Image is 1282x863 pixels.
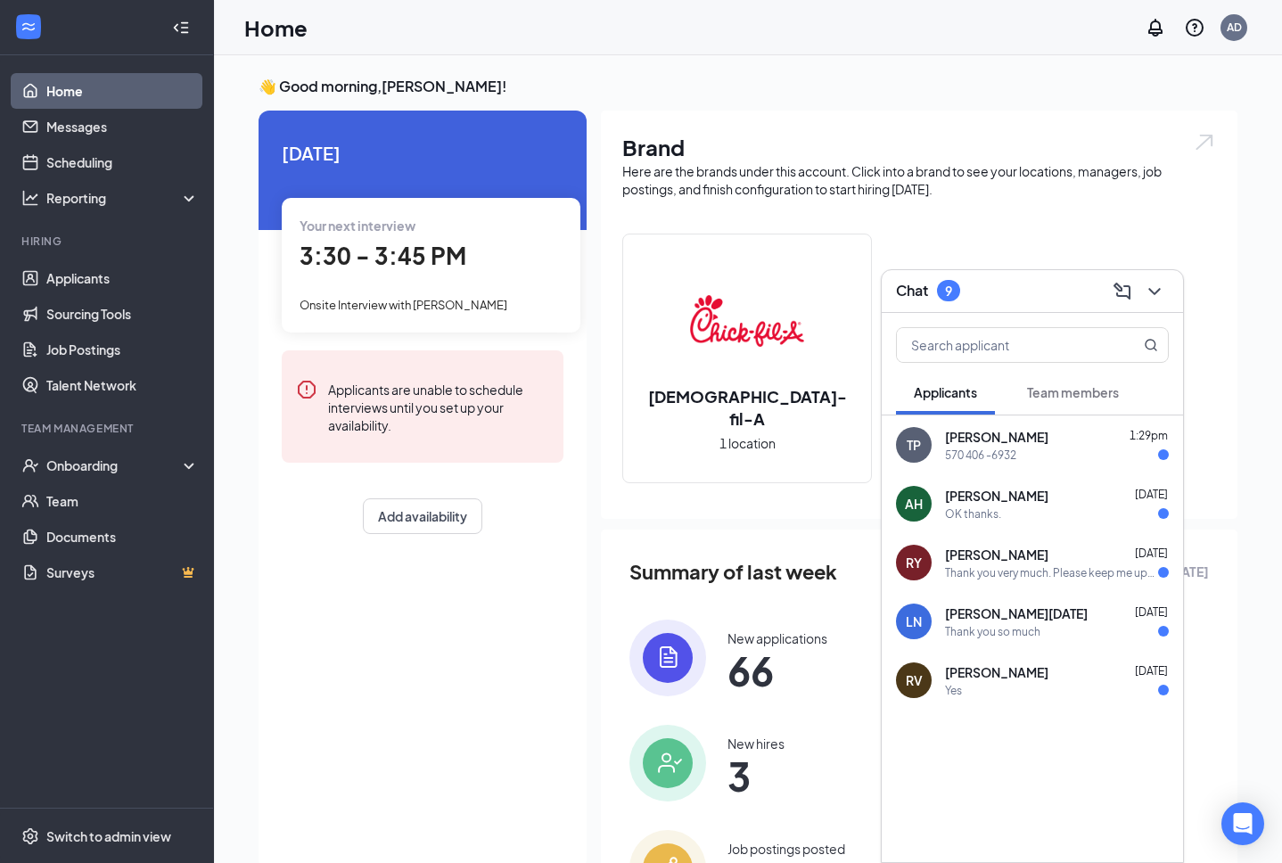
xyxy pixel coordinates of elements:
svg: Settings [21,827,39,845]
div: Team Management [21,421,195,436]
a: Team [46,483,199,519]
span: [DATE] [1135,605,1168,619]
div: Yes [945,683,962,698]
a: Applicants [46,260,199,296]
button: ComposeMessage [1108,277,1137,306]
div: OK thanks. [945,506,1001,522]
svg: ChevronDown [1144,281,1165,302]
svg: WorkstreamLogo [20,18,37,36]
span: Summary of last week [629,556,837,588]
img: icon [629,620,706,696]
div: RY [906,554,922,571]
span: [PERSON_NAME] [945,487,1048,505]
svg: ComposeMessage [1112,281,1133,302]
span: [DATE] [1135,547,1168,560]
div: 570 406 -6932 [945,448,1016,463]
button: Add availability [363,498,482,534]
span: 1 location [719,433,776,453]
div: Open Intercom Messenger [1221,802,1264,845]
span: 3:30 - 3:45 PM [300,241,466,270]
span: [DATE] [1135,488,1168,501]
div: Applicants are unable to schedule interviews until you set up your availability. [328,379,549,434]
svg: Collapse [172,19,190,37]
span: [PERSON_NAME] [945,546,1048,563]
div: AD [1227,20,1242,35]
a: Messages [46,109,199,144]
a: Home [46,73,199,109]
div: AH [905,495,923,513]
span: [DATE] [282,139,563,167]
div: LN [906,612,922,630]
a: Documents [46,519,199,555]
div: Thank you very much. Please keep me updated 🙏 [945,565,1158,580]
span: 3 [727,760,785,792]
span: [PERSON_NAME][DATE] [945,604,1088,622]
div: TP [907,436,921,454]
svg: QuestionInfo [1184,17,1205,38]
div: New hires [727,735,785,752]
div: New applications [727,629,827,647]
h3: Chat [896,282,928,301]
a: Scheduling [46,144,199,180]
div: Onboarding [46,456,184,474]
h3: 👋 Good morning, [PERSON_NAME] ! [259,77,1237,96]
svg: MagnifyingGlass [1144,338,1158,352]
div: Hiring [21,234,195,249]
div: RV [906,671,923,689]
span: Onsite Interview with [PERSON_NAME] [300,298,507,312]
div: Switch to admin view [46,827,171,845]
img: open.6027fd2a22e1237b5b06.svg [1193,132,1216,152]
h2: [DEMOGRAPHIC_DATA]-fil-A [623,385,871,430]
span: 66 [727,654,827,686]
span: Team members [1027,384,1119,400]
h1: Brand [622,132,1216,162]
img: icon [629,725,706,801]
h1: Home [244,12,308,43]
svg: Analysis [21,189,39,207]
a: SurveysCrown [46,555,199,590]
input: Search applicant [897,328,1108,362]
div: Thank you so much [945,624,1040,639]
a: Sourcing Tools [46,296,199,332]
div: Here are the brands under this account. Click into a brand to see your locations, managers, job p... [622,162,1216,198]
div: 9 [945,284,952,299]
svg: Notifications [1145,17,1166,38]
button: ChevronDown [1140,277,1169,306]
span: 1:29pm [1130,429,1168,442]
span: [PERSON_NAME] [945,663,1048,681]
a: Job Postings [46,332,199,367]
img: Chick-fil-A [690,264,804,378]
div: Reporting [46,189,200,207]
svg: UserCheck [21,456,39,474]
span: Your next interview [300,218,415,234]
span: [DATE] [1135,664,1168,678]
a: Talent Network [46,367,199,403]
span: Applicants [914,384,977,400]
svg: Error [296,379,317,400]
div: Job postings posted [727,840,845,858]
span: [PERSON_NAME] [945,428,1048,446]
